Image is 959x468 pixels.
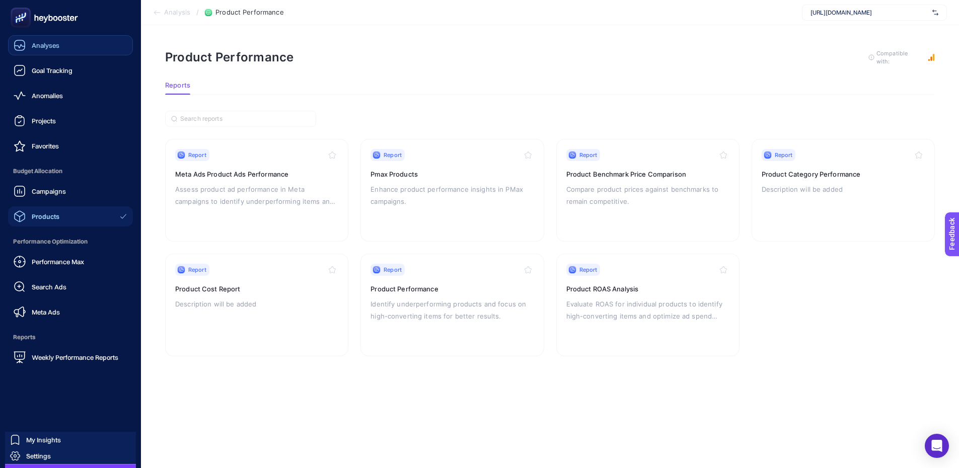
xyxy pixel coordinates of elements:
[752,139,935,242] a: ReportProduct Category PerformanceDescription will be added
[215,9,283,17] span: Product Performance
[175,298,338,310] p: Description will be added
[384,266,402,274] span: Report
[8,231,133,252] span: Performance Optimization
[32,308,60,316] span: Meta Ads
[26,452,51,460] span: Settings
[579,151,598,159] span: Report
[8,206,133,226] a: Products
[8,86,133,106] a: Anomalies
[32,92,63,100] span: Anomalies
[8,60,133,81] a: Goal Tracking
[371,169,534,179] h3: Pmax Products
[566,298,729,322] p: Evaluate ROAS for individual products to identify high-converting items and optimize ad spend all...
[32,117,56,125] span: Projects
[8,277,133,297] a: Search Ads
[32,41,59,49] span: Analyses
[32,258,84,266] span: Performance Max
[165,82,190,95] button: Reports
[26,436,61,444] span: My Insights
[925,434,949,458] div: Open Intercom Messenger
[566,183,729,207] p: Compare product prices against benchmarks to remain competitive.
[8,111,133,131] a: Projects
[188,151,206,159] span: Report
[8,252,133,272] a: Performance Max
[165,139,348,242] a: ReportMeta Ads Product Ads PerformanceAssess product ad performance in Meta campaigns to identify...
[32,283,66,291] span: Search Ads
[8,161,133,181] span: Budget Allocation
[196,8,199,16] span: /
[556,139,740,242] a: ReportProduct Benchmark Price ComparisonCompare product prices against benchmarks to remain compe...
[762,183,925,195] p: Description will be added
[8,136,133,156] a: Favorites
[8,35,133,55] a: Analyses
[175,284,338,294] h3: Product Cost Report
[32,66,72,74] span: Goal Tracking
[180,115,310,123] input: Search
[371,183,534,207] p: Enhance product performance insights in PMax campaigns.
[876,49,922,65] span: Compatible with:
[566,284,729,294] h3: Product ROAS Analysis
[556,254,740,356] a: ReportProduct ROAS AnalysisEvaluate ROAS for individual products to identify high-converting item...
[8,302,133,322] a: Meta Ads
[5,432,136,448] a: My Insights
[371,284,534,294] h3: Product Performance
[810,9,928,17] span: [URL][DOMAIN_NAME]
[165,82,190,90] span: Reports
[566,169,729,179] h3: Product Benchmark Price Comparison
[8,347,133,367] a: Weekly Performance Reports
[32,353,118,361] span: Weekly Performance Reports
[932,8,938,18] img: svg%3e
[164,9,190,17] span: Analysis
[775,151,793,159] span: Report
[32,212,59,220] span: Products
[32,187,66,195] span: Campaigns
[371,298,534,322] p: Identify underperforming products and focus on high-converting items for better results.
[8,327,133,347] span: Reports
[360,254,544,356] a: ReportProduct PerformanceIdentify underperforming products and focus on high-converting items for...
[165,254,348,356] a: ReportProduct Cost ReportDescription will be added
[360,139,544,242] a: ReportPmax ProductsEnhance product performance insights in PMax campaigns.
[384,151,402,159] span: Report
[175,183,338,207] p: Assess product ad performance in Meta campaigns to identify underperforming items and potential p...
[8,181,133,201] a: Campaigns
[5,448,136,464] a: Settings
[762,169,925,179] h3: Product Category Performance
[188,266,206,274] span: Report
[175,169,338,179] h3: Meta Ads Product Ads Performance
[32,142,59,150] span: Favorites
[6,3,38,11] span: Feedback
[579,266,598,274] span: Report
[165,50,294,64] h1: Product Performance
